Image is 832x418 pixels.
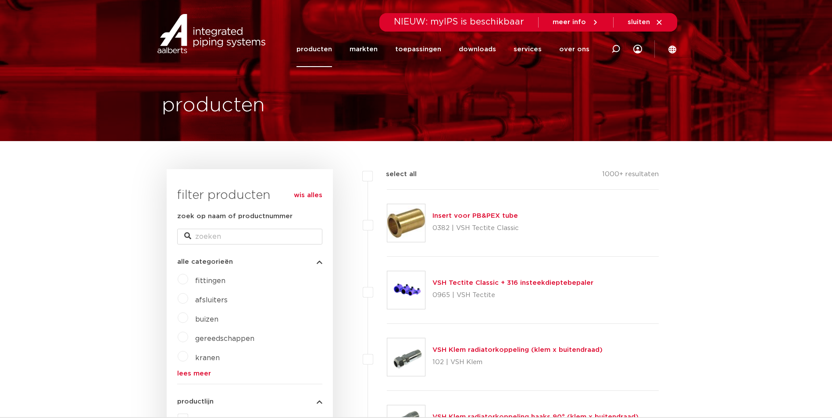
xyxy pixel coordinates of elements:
a: buizen [195,316,218,323]
a: services [514,32,542,67]
label: select all [373,169,417,180]
a: wis alles [294,190,322,201]
h3: filter producten [177,187,322,204]
a: sluiten [628,18,663,26]
span: productlijn [177,398,214,405]
span: sluiten [628,19,650,25]
p: 102 | VSH Klem [432,355,603,369]
a: VSH Klem radiatorkoppeling (klem x buitendraad) [432,347,603,353]
a: Insert voor PB&PEX tube [432,213,518,219]
a: producten [296,32,332,67]
a: over ons [559,32,589,67]
a: markten [350,32,378,67]
a: VSH Tectite Classic + 316 insteekdieptebepaler [432,280,593,286]
span: meer info [553,19,586,25]
button: productlijn [177,398,322,405]
nav: Menu [296,32,589,67]
a: lees meer [177,370,322,377]
a: kranen [195,354,220,361]
span: alle categorieën [177,259,233,265]
div: my IPS [633,32,642,67]
p: 1000+ resultaten [602,169,659,183]
input: zoeken [177,229,322,244]
button: alle categorieën [177,259,322,265]
a: gereedschappen [195,335,254,342]
a: downloads [459,32,496,67]
a: toepassingen [395,32,441,67]
p: 0965 | VSH Tectite [432,288,593,302]
p: 0382 | VSH Tectite Classic [432,221,519,235]
span: NIEUW: myIPS is beschikbaar [394,18,524,26]
a: fittingen [195,277,225,284]
img: Thumbnail for Insert voor PB&PEX tube [387,204,425,242]
a: afsluiters [195,297,228,304]
a: meer info [553,18,599,26]
h1: producten [162,92,265,120]
label: zoek op naam of productnummer [177,211,293,222]
img: Thumbnail for VSH Tectite Classic + 316 insteekdieptebepaler [387,271,425,309]
img: Thumbnail for VSH Klem radiatorkoppeling (klem x buitendraad) [387,338,425,376]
